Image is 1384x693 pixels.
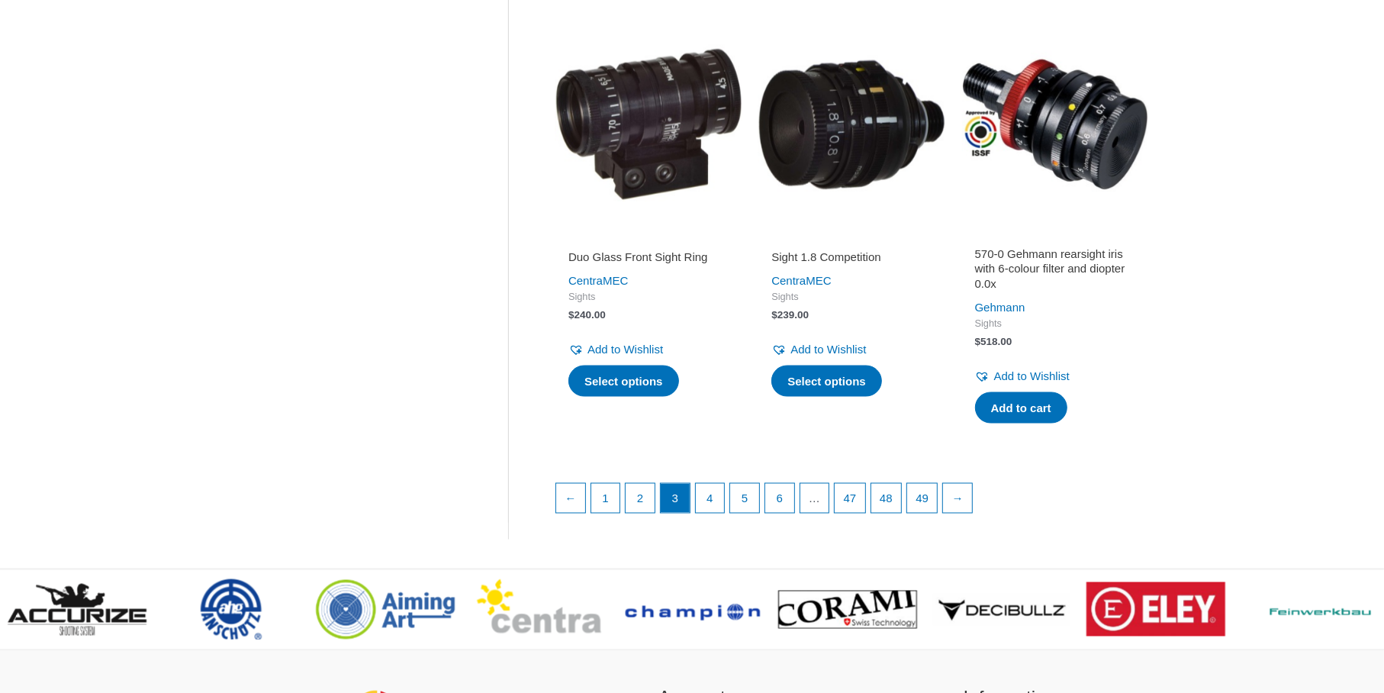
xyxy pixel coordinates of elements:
[771,228,932,247] iframe: Customer reviews powered by Trustpilot
[771,250,932,270] a: Sight 1.8 Competition
[771,274,806,287] a: Centra
[587,343,663,356] span: Add to Wishlist
[975,247,1135,292] h2: 570-0 Gehmann rearsight iris with 6-colour filter and diopter 0.0x
[975,392,1067,424] a: Add to cart: “570-0 Gehmann rearsight iris with 6-colour filter and diopter 0.0x”
[994,369,1070,382] span: Add to Wishlist
[975,247,1135,297] a: 570-0 Gehmann rearsight iris with 6-colour filter and diopter 0.0x
[961,31,1149,218] img: 570-0 Gehmann rearsight iris
[975,366,1070,387] a: Add to Wishlist
[765,484,794,513] a: Page 6
[626,484,655,513] a: Page 2
[771,291,932,304] span: Sights
[603,274,628,287] a: MEC
[975,317,1135,330] span: Sights
[771,339,866,360] a: Add to Wishlist
[568,228,729,247] iframe: Customer reviews powered by Trustpilot
[591,484,620,513] a: Page 1
[771,366,882,398] a: Select options for “Sight 1.8 Competition”
[568,309,575,321] span: $
[556,484,585,513] a: ←
[568,250,729,265] h2: Duo Glass Front Sight Ring
[835,484,864,513] a: Page 47
[800,484,829,513] span: …
[568,309,606,321] bdi: 240.00
[907,484,937,513] a: Page 49
[975,336,981,347] span: $
[975,228,1135,247] iframe: Customer reviews powered by Trustpilot
[555,31,742,218] img: Duo Glass Front Sight Ring
[871,484,901,513] a: Page 48
[568,366,679,398] a: Select options for “Duo Glass Front Sight Ring”
[568,274,603,287] a: Centra
[771,309,777,321] span: $
[661,484,690,513] span: Page 3
[568,339,663,360] a: Add to Wishlist
[975,336,1012,347] bdi: 518.00
[696,484,725,513] a: Page 4
[790,343,866,356] span: Add to Wishlist
[555,483,1149,521] nav: Product Pagination
[730,484,759,513] a: Page 5
[758,31,945,218] img: Sight 1.8 Competition
[771,309,809,321] bdi: 239.00
[806,274,831,287] a: MEC
[568,250,729,270] a: Duo Glass Front Sight Ring
[943,484,972,513] a: →
[568,291,729,304] span: Sights
[1086,582,1225,637] img: brand logo
[771,250,932,265] h2: Sight 1.8 Competition
[975,301,1025,314] a: Gehmann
